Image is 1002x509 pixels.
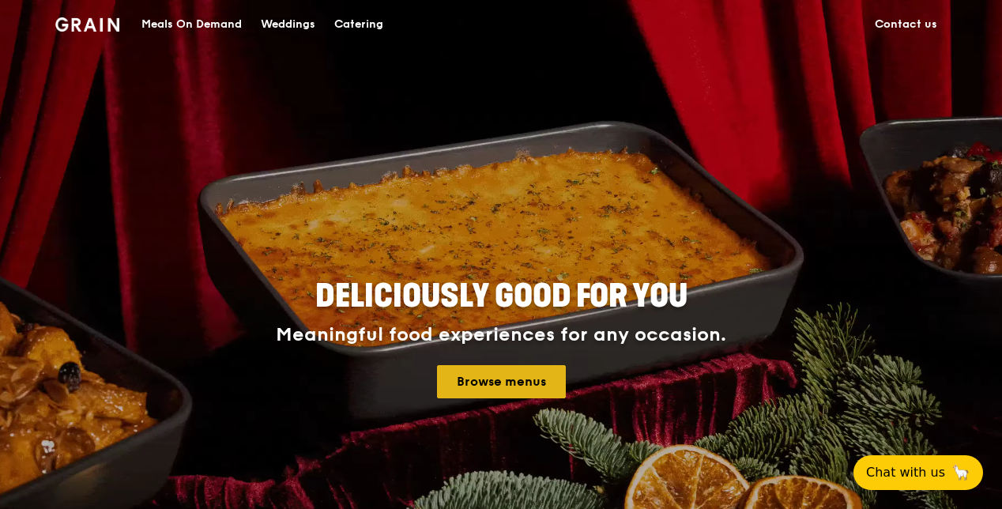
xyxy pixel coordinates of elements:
[141,1,242,48] div: Meals On Demand
[866,463,945,482] span: Chat with us
[334,1,383,48] div: Catering
[437,365,566,398] a: Browse menus
[865,1,947,48] a: Contact us
[217,324,785,346] div: Meaningful food experiences for any occasion.
[315,277,687,315] span: Deliciously good for you
[55,17,119,32] img: Grain
[853,455,983,490] button: Chat with us🦙
[261,1,315,48] div: Weddings
[951,463,970,482] span: 🦙
[325,1,393,48] a: Catering
[251,1,325,48] a: Weddings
